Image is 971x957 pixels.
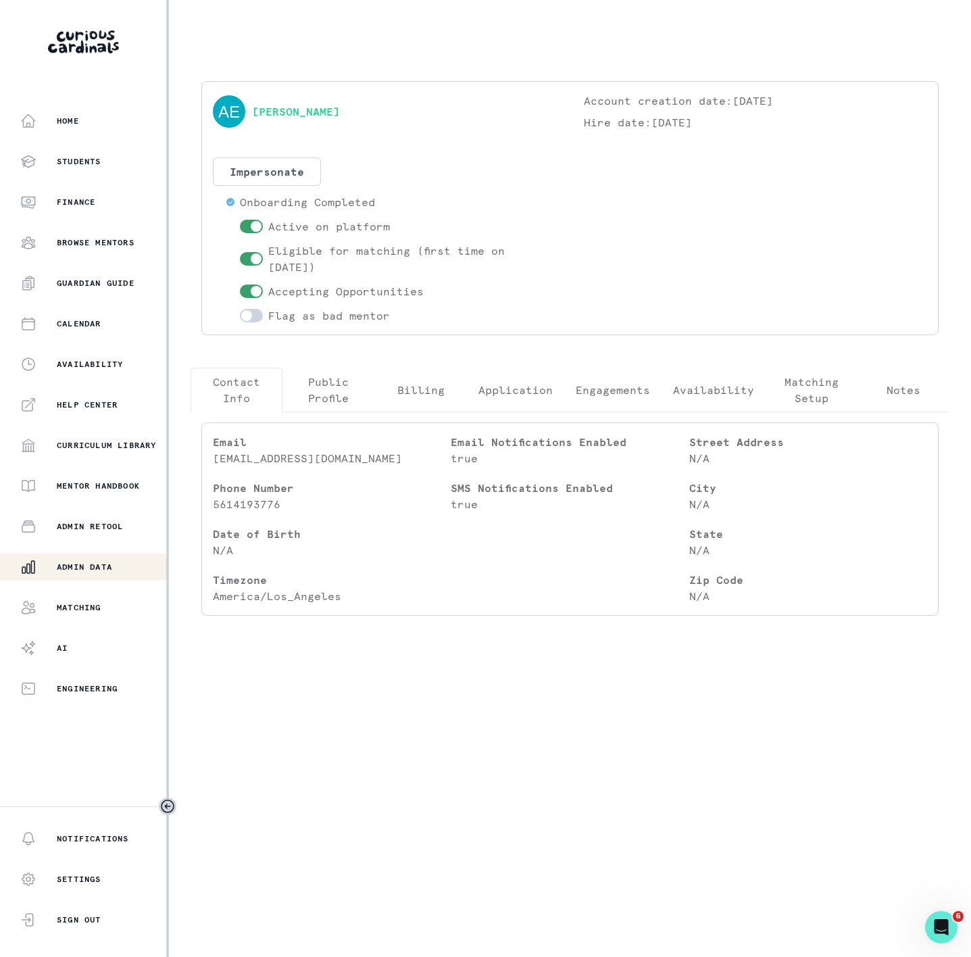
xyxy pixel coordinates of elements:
[57,237,134,248] p: Browse Mentors
[240,194,375,210] p: Onboarding Completed
[57,399,118,410] p: Help Center
[57,156,101,167] p: Students
[268,218,390,235] p: Active on platform
[57,914,101,925] p: Sign Out
[57,833,129,844] p: Notifications
[57,521,123,532] p: Admin Retool
[478,382,553,398] p: Application
[925,911,957,943] iframe: Intercom live chat
[294,374,363,406] p: Public Profile
[159,797,176,815] button: Toggle sidebar
[202,374,271,406] p: Contact Info
[584,93,928,109] p: Account creation date: [DATE]
[576,382,650,398] p: Engagements
[213,157,321,186] button: Impersonate
[268,283,424,299] p: Accepting Opportunities
[48,30,119,53] img: Curious Cardinals Logo
[213,496,451,512] p: 5614193776
[57,683,118,694] p: Engineering
[397,382,445,398] p: Billing
[451,496,689,512] p: true
[451,480,689,496] p: SMS Notifications Enabled
[584,114,928,130] p: Hire date: [DATE]
[252,103,340,120] a: [PERSON_NAME]
[213,450,451,466] p: [EMAIL_ADDRESS][DOMAIN_NAME]
[689,572,927,588] p: Zip Code
[777,374,846,406] p: Matching Setup
[451,450,689,466] p: true
[887,382,920,398] p: Notes
[213,480,451,496] p: Phone Number
[451,434,689,450] p: Email Notifications Enabled
[57,643,68,654] p: AI
[689,450,927,466] p: N/A
[689,496,927,512] p: N/A
[213,434,451,450] p: Email
[57,440,157,451] p: Curriculum Library
[673,382,754,398] p: Availability
[57,278,134,289] p: Guardian Guide
[689,526,927,542] p: State
[689,434,927,450] p: Street Address
[268,243,557,275] p: Eligible for matching (first time on [DATE])
[213,572,451,588] p: Timezone
[213,542,451,558] p: N/A
[57,318,101,329] p: Calendar
[57,874,101,885] p: Settings
[57,359,123,370] p: Availability
[689,542,927,558] p: N/A
[57,116,79,126] p: Home
[57,197,95,207] p: Finance
[57,602,101,613] p: Matching
[213,588,451,604] p: America/Los_Angeles
[689,480,927,496] p: City
[689,588,927,604] p: N/A
[268,308,390,324] p: Flag as bad mentor
[213,526,451,542] p: Date of Birth
[57,562,112,572] p: Admin Data
[953,911,964,922] span: 6
[213,95,245,128] img: svg
[57,481,140,491] p: Mentor Handbook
